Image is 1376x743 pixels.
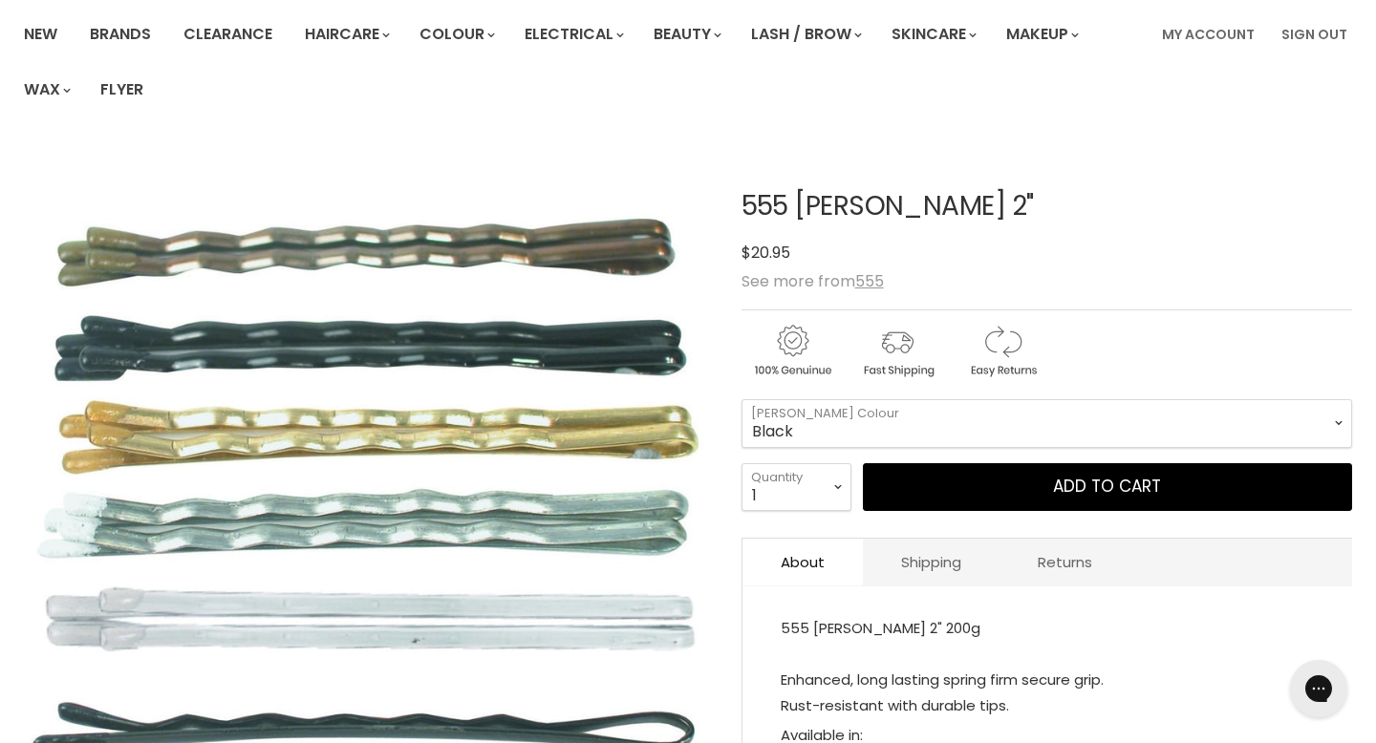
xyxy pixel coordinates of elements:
[742,322,843,380] img: genuine.gif
[639,14,733,54] a: Beauty
[169,14,287,54] a: Clearance
[877,14,988,54] a: Skincare
[86,70,158,110] a: Flyer
[405,14,506,54] a: Colour
[742,463,851,511] select: Quantity
[855,270,884,292] a: 555
[10,70,82,110] a: Wax
[1280,653,1357,724] iframe: Gorgias live chat messenger
[781,695,1009,715] span: Rust-resistant with durable tips.
[781,615,1314,722] p: 555 [PERSON_NAME] 2" 200g
[742,270,884,292] span: See more from
[742,242,790,264] span: $20.95
[863,539,1000,585] a: Shipping
[75,14,165,54] a: Brands
[1053,475,1161,498] span: Add to cart
[742,192,1352,222] h1: 555 [PERSON_NAME] 2"
[742,539,863,585] a: About
[781,669,1104,690] span: Enhanced, long lasting spring firm secure grip.
[10,7,1150,117] ul: Main menu
[510,14,635,54] a: Electrical
[1270,14,1359,54] a: Sign Out
[290,14,401,54] a: Haircare
[10,14,72,54] a: New
[952,322,1053,380] img: returns.gif
[847,322,948,380] img: shipping.gif
[737,14,873,54] a: Lash / Brow
[992,14,1090,54] a: Makeup
[863,463,1352,511] button: Add to cart
[1150,14,1266,54] a: My Account
[1000,539,1130,585] a: Returns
